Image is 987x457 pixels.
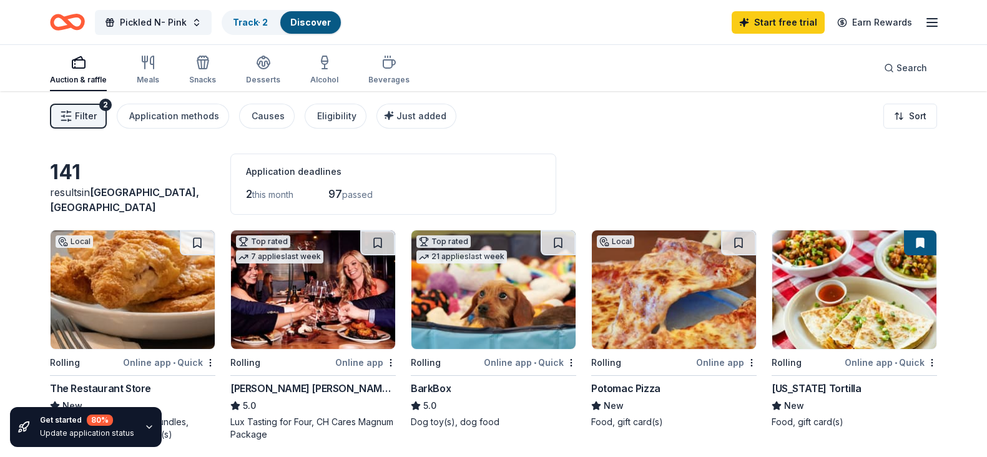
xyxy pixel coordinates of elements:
span: Sort [909,109,926,124]
button: Sort [883,104,937,129]
button: Snacks [189,50,216,91]
div: Rolling [591,355,621,370]
a: Earn Rewards [830,11,920,34]
button: Desserts [246,50,280,91]
div: [PERSON_NAME] [PERSON_NAME] Winery and Restaurants [230,381,396,396]
span: 97 [328,187,342,200]
a: Image for Cooper's Hawk Winery and RestaurantsTop rated7 applieslast weekRollingOnline app[PERSON... [230,230,396,441]
a: Image for Potomac PizzaLocalRollingOnline appPotomac PizzaNewFood, gift card(s) [591,230,757,428]
div: Auction & raffle [50,75,107,85]
div: Online app Quick [484,355,576,370]
a: Image for BarkBoxTop rated21 applieslast weekRollingOnline app•QuickBarkBox5.0Dog toy(s), dog food [411,230,576,428]
div: Rolling [230,355,260,370]
button: Beverages [368,50,410,91]
div: Online app [696,355,757,370]
img: Image for BarkBox [411,230,576,349]
div: Snacks [189,75,216,85]
span: • [173,358,175,368]
span: Search [896,61,927,76]
div: Application deadlines [246,164,541,179]
span: passed [342,189,373,200]
div: results [50,185,215,215]
div: Meals [137,75,159,85]
div: Causes [252,109,285,124]
a: Image for California TortillaRollingOnline app•Quick[US_STATE] TortillaNewFood, gift card(s) [772,230,937,428]
div: 7 applies last week [236,250,323,263]
a: Discover [290,17,331,27]
button: Meals [137,50,159,91]
div: Food, gift card(s) [591,416,757,428]
img: Image for Cooper's Hawk Winery and Restaurants [231,230,395,349]
div: Rolling [772,355,802,370]
img: Image for The Restaurant Store [51,230,215,349]
div: Top rated [236,235,290,248]
img: Image for Potomac Pizza [592,230,756,349]
div: Dog toy(s), dog food [411,416,576,428]
button: Track· 2Discover [222,10,342,35]
span: 5.0 [243,398,256,413]
div: 21 applies last week [416,250,507,263]
a: Start free trial [732,11,825,34]
span: in [50,186,199,214]
span: New [784,398,804,413]
button: Causes [239,104,295,129]
button: Application methods [117,104,229,129]
div: Food, gift card(s) [772,416,937,428]
span: • [895,358,897,368]
div: Lux Tasting for Four, CH Cares Magnum Package [230,416,396,441]
a: Image for The Restaurant StoreLocalRollingOnline app•QuickThe Restaurant StoreNewFood products an... [50,230,215,441]
div: [US_STATE] Tortilla [772,381,861,396]
button: Just added [376,104,456,129]
a: Home [50,7,85,37]
span: 5.0 [423,398,436,413]
button: Auction & raffle [50,50,107,91]
span: [GEOGRAPHIC_DATA], [GEOGRAPHIC_DATA] [50,186,199,214]
img: Image for California Tortilla [772,230,936,349]
a: Track· 2 [233,17,268,27]
span: New [604,398,624,413]
div: Potomac Pizza [591,381,660,396]
button: Alcohol [310,50,338,91]
div: 80 % [87,415,113,426]
span: this month [252,189,293,200]
button: Pickled N- Pink [95,10,212,35]
div: Get started [40,415,134,426]
div: Beverages [368,75,410,85]
div: Online app Quick [845,355,937,370]
div: Top rated [416,235,471,248]
div: 2 [99,99,112,111]
span: 2 [246,187,252,200]
div: Rolling [411,355,441,370]
div: Alcohol [310,75,338,85]
div: Desserts [246,75,280,85]
div: Application methods [129,109,219,124]
span: Filter [75,109,97,124]
div: The Restaurant Store [50,381,151,396]
div: Online app [335,355,396,370]
span: Pickled N- Pink [120,15,187,30]
span: Just added [396,111,446,121]
div: Local [597,235,634,248]
div: Eligibility [317,109,356,124]
div: BarkBox [411,381,451,396]
button: Search [874,56,937,81]
button: Eligibility [305,104,366,129]
div: 141 [50,160,215,185]
div: Local [56,235,93,248]
div: Online app Quick [123,355,215,370]
button: Filter2 [50,104,107,129]
span: • [534,358,536,368]
div: Rolling [50,355,80,370]
div: Update application status [40,428,134,438]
